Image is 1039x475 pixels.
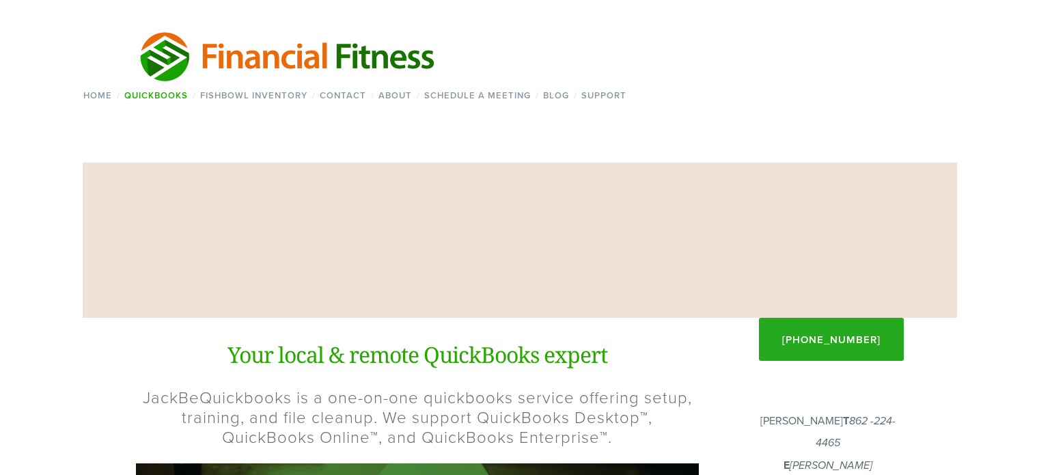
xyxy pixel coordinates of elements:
a: Blog [539,85,574,105]
a: [PHONE_NUMBER] [759,318,904,361]
h1: Your local & remote QuickBooks expert [136,338,699,371]
span: / [371,89,374,102]
span: / [574,89,577,102]
a: QuickBooks [120,85,193,105]
a: Schedule a Meeting [420,85,536,105]
a: About [374,85,417,105]
a: Home [79,85,117,105]
strong: T [843,413,849,429]
span: / [312,89,316,102]
span: / [193,89,196,102]
strong: E [784,457,790,473]
a: Contact [316,85,371,105]
span: / [117,89,120,102]
a: Support [577,85,631,105]
em: 862 -224-4465 [816,415,896,450]
span: / [536,89,539,102]
h1: JackBeQuickBooks™ Services [136,223,904,257]
span: / [417,89,420,102]
a: Fishbowl Inventory [196,85,312,105]
h2: JackBeQuickbooks is a one-on-one quickbooks service offering setup, training, and file cleanup. W... [136,388,699,446]
img: Financial Fitness Consulting [136,27,438,85]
